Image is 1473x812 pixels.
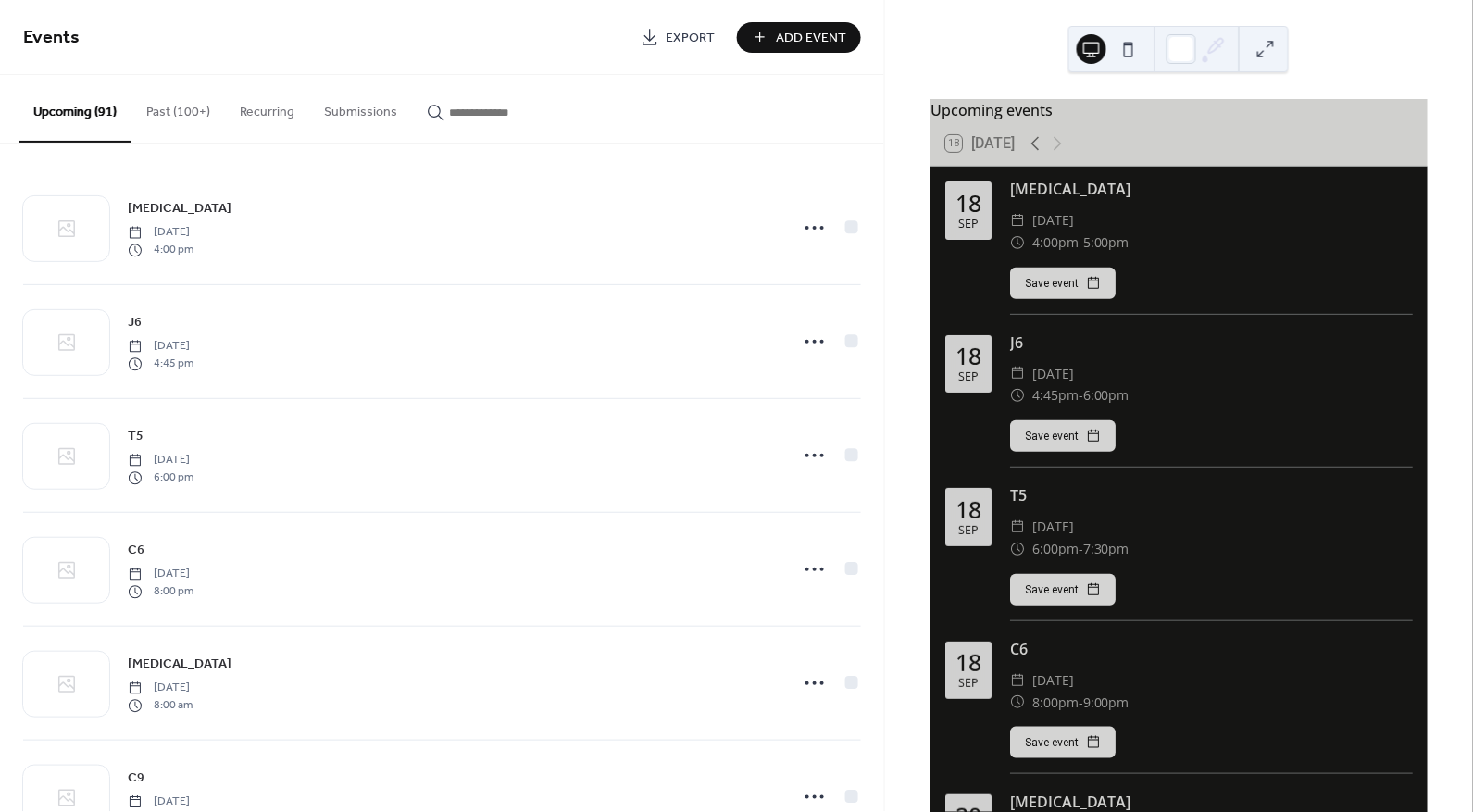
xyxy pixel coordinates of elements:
[1079,538,1083,560] span: -
[128,469,193,486] span: 6:00 pm
[1010,516,1025,538] div: ​
[1083,692,1130,714] span: 9:00pm
[667,29,716,48] span: Export
[128,794,193,811] span: [DATE]
[955,498,981,521] div: 18
[1032,363,1074,385] span: [DATE]
[128,540,144,561] a: C6
[131,75,225,141] button: Past (100+)
[1032,384,1079,406] span: 4:45pm
[1083,538,1130,560] span: 7:30pm
[958,678,979,690] div: Sep
[1032,516,1074,538] span: [DATE]
[1032,669,1074,692] span: [DATE]
[1079,692,1083,714] span: -
[128,428,144,447] span: T5
[128,453,193,469] span: [DATE]
[128,769,144,789] span: C9
[1083,384,1130,406] span: 6:00pm
[1010,638,1413,660] div: C6
[1032,231,1079,254] span: 4:00pm
[1032,692,1079,714] span: 8:00pm
[930,99,1428,121] div: Upcoming events
[19,75,131,143] button: Upcoming (91)
[1010,727,1116,758] button: Save event
[309,75,412,141] button: Submissions
[1010,538,1025,560] div: ​
[1010,178,1413,200] div: [MEDICAL_DATA]
[1010,420,1116,452] button: Save event
[1032,538,1079,560] span: 6:00pm
[128,198,231,219] a: [MEDICAL_DATA]
[128,225,193,242] span: [DATE]
[1010,484,1413,506] div: T5
[225,75,309,141] button: Recurring
[958,219,979,231] div: Sep
[955,651,981,674] div: 18
[128,314,142,333] span: J6
[955,192,981,215] div: 18
[128,768,144,789] a: C9
[128,583,193,600] span: 8:00 pm
[128,242,193,258] span: 4:00 pm
[23,20,80,56] span: Events
[128,654,231,675] a: [MEDICAL_DATA]
[1010,363,1025,385] div: ​
[1032,209,1074,231] span: [DATE]
[627,22,730,53] a: Export
[1079,384,1083,406] span: -
[958,525,979,537] div: Sep
[1079,231,1083,254] span: -
[1010,209,1025,231] div: ​
[958,371,979,383] div: Sep
[128,542,144,561] span: C6
[128,567,193,583] span: [DATE]
[737,22,861,53] button: Add Event
[1010,384,1025,406] div: ​
[128,656,231,675] span: [MEDICAL_DATA]
[1010,669,1025,692] div: ​
[128,426,144,447] a: T5
[128,681,193,697] span: [DATE]
[128,312,142,333] a: J6
[1010,331,1413,354] div: J6
[1010,574,1116,606] button: Save event
[128,356,193,372] span: 4:45 pm
[777,29,847,48] span: Add Event
[955,344,981,368] div: 18
[1010,268,1116,299] button: Save event
[1010,692,1025,714] div: ​
[1083,231,1130,254] span: 5:00pm
[1010,231,1025,254] div: ​
[128,697,193,714] span: 8:00 am
[128,339,193,356] span: [DATE]
[128,200,231,219] span: [MEDICAL_DATA]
